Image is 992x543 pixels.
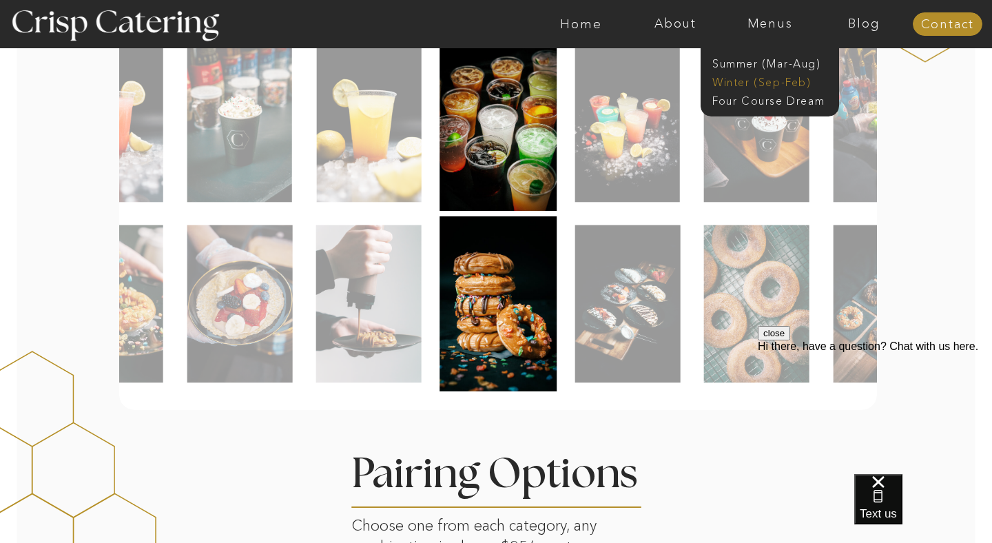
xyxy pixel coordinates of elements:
a: Summer (Mar-Aug) [712,56,836,69]
iframe: podium webchat widget bubble [854,474,992,543]
h3: Pairing Options [351,454,760,489]
a: Contact [913,18,982,32]
a: About [628,17,723,31]
iframe: podium webchat widget prompt [758,326,992,491]
a: Four Course Dream [712,93,836,106]
a: Winter (Sep-Feb) [712,74,825,88]
a: Menus [723,17,817,31]
a: Blog [817,17,911,31]
a: Home [534,17,628,31]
